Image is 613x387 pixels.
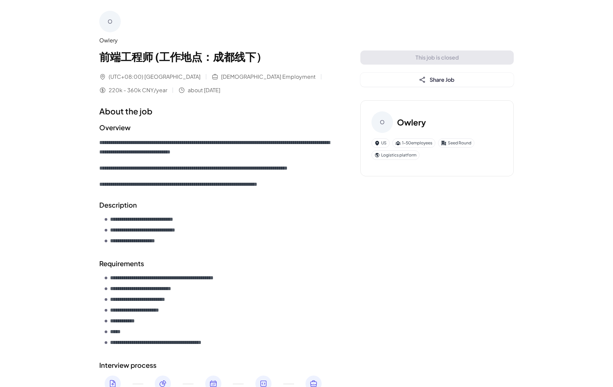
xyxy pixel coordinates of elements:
[397,116,426,128] h3: Owlery
[188,86,220,94] span: about [DATE]
[99,200,333,210] h2: Description
[392,138,435,148] div: 1-50 employees
[99,48,333,65] h1: 前端工程师 (工作地点：成都线下）
[360,73,514,87] button: Share Job
[99,105,333,117] h1: About the job
[99,258,333,269] h2: Requirements
[109,86,167,94] span: 220k - 360k CNY/year
[109,73,201,81] span: (UTC+08:00) [GEOGRAPHIC_DATA]
[371,150,420,160] div: Logistics platform
[99,360,333,370] h2: Interview process
[221,73,316,81] span: [DEMOGRAPHIC_DATA] Employment
[99,122,333,133] h2: Overview
[99,36,333,44] div: Owlery
[371,111,393,133] div: O
[371,138,390,148] div: US
[438,138,474,148] div: Seed Round
[99,11,121,32] div: O
[430,76,455,83] span: Share Job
